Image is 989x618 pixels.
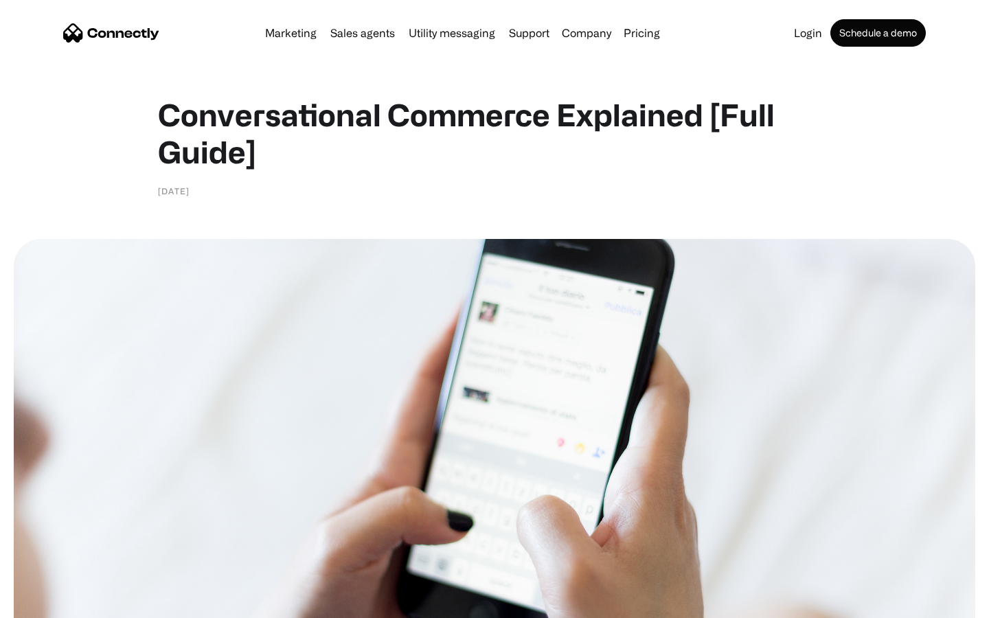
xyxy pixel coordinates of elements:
h1: Conversational Commerce Explained [Full Guide] [158,96,831,170]
a: Marketing [260,27,322,38]
a: Support [503,27,555,38]
a: Pricing [618,27,666,38]
a: Schedule a demo [830,19,926,47]
a: Utility messaging [403,27,501,38]
div: [DATE] [158,184,190,198]
a: home [63,23,159,43]
a: Sales agents [325,27,400,38]
a: Login [788,27,828,38]
div: Company [562,23,611,43]
div: Company [558,23,615,43]
aside: Language selected: English [14,594,82,613]
ul: Language list [27,594,82,613]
